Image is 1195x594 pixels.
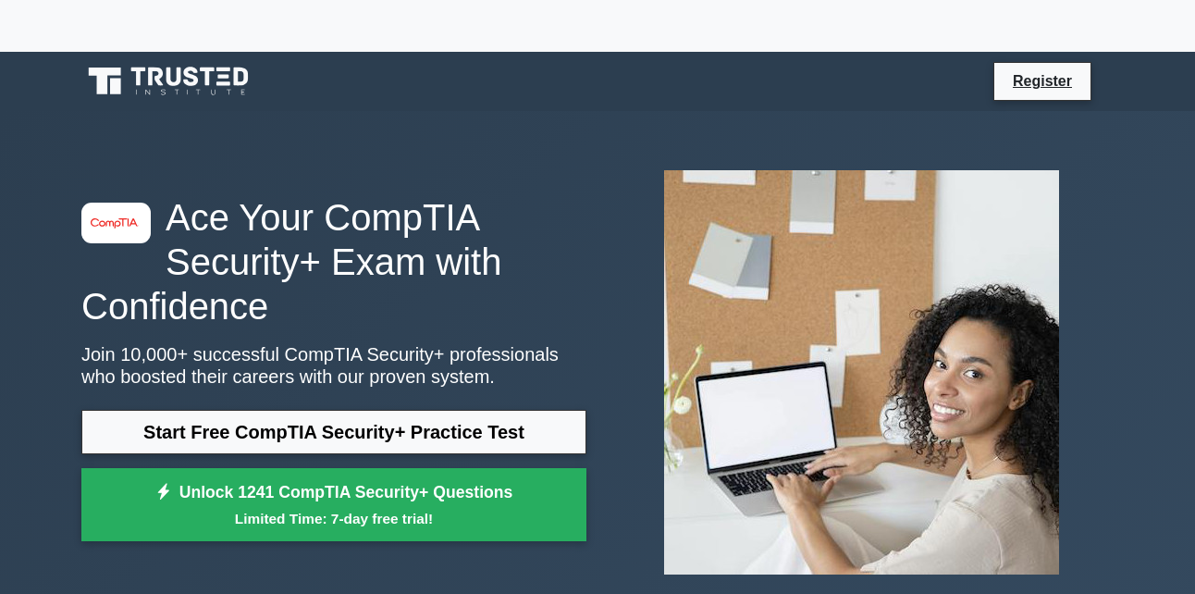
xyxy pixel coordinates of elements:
[81,410,586,454] a: Start Free CompTIA Security+ Practice Test
[1002,69,1083,93] a: Register
[81,468,586,542] a: Unlock 1241 CompTIA Security+ QuestionsLimited Time: 7-day free trial!
[105,508,563,529] small: Limited Time: 7-day free trial!
[81,195,586,328] h1: Ace Your CompTIA Security+ Exam with Confidence
[81,343,586,388] p: Join 10,000+ successful CompTIA Security+ professionals who boosted their careers with our proven...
